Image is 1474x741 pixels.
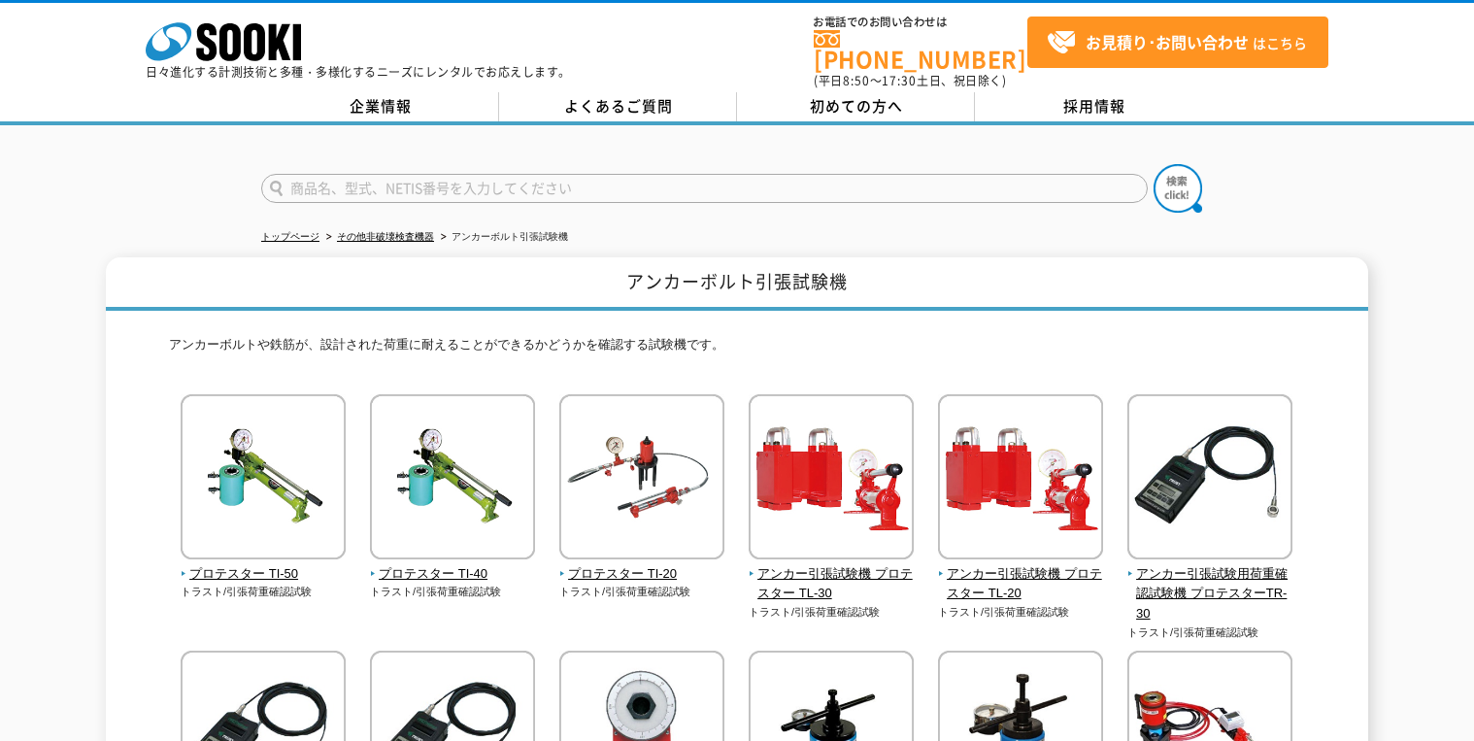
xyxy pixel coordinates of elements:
[737,92,975,121] a: 初めての方へ
[749,564,915,605] span: アンカー引張試験機 プロテスター TL-30
[370,394,535,564] img: プロテスター TI-40
[337,231,434,242] a: その他非破壊検査機器
[843,72,870,89] span: 8:50
[181,564,347,585] span: プロテスター TI-50
[181,546,347,585] a: プロテスター TI-50
[1027,17,1328,68] a: お見積り･お問い合わせはこちら
[499,92,737,121] a: よくあるご質問
[437,227,568,248] li: アンカーボルト引張試験機
[146,66,571,78] p: 日々進化する計測技術と多種・多様化するニーズにレンタルでお応えします。
[749,394,914,564] img: アンカー引張試験機 プロテスター TL-30
[810,95,903,117] span: 初めての方へ
[559,584,725,600] p: トラスト/引張荷重確認試験
[370,564,536,585] span: プロテスター TI-40
[814,30,1027,70] a: [PHONE_NUMBER]
[814,72,1006,89] span: (平日 ～ 土日、祝日除く)
[559,394,724,564] img: プロテスター TI-20
[261,92,499,121] a: 企業情報
[749,604,915,621] p: トラスト/引張荷重確認試験
[370,584,536,600] p: トラスト/引張荷重確認試験
[938,394,1103,564] img: アンカー引張試験機 プロテスター TL-20
[975,92,1213,121] a: 採用情報
[559,546,725,585] a: プロテスター TI-20
[106,257,1368,311] h1: アンカーボルト引張試験機
[1127,394,1292,564] img: アンカー引張試験用荷重確認試験機 プロテスターTR-30
[169,335,1305,365] p: アンカーボルトや鉄筋が、設計された荷重に耐えることができるかどうかを確認する試験機です。
[181,584,347,600] p: トラスト/引張荷重確認試験
[814,17,1027,28] span: お電話でのお問い合わせは
[1047,28,1307,57] span: はこちら
[559,564,725,585] span: プロテスター TI-20
[938,604,1104,621] p: トラスト/引張荷重確認試験
[938,546,1104,604] a: アンカー引張試験機 プロテスター TL-20
[261,174,1148,203] input: 商品名、型式、NETIS番号を入力してください
[370,546,536,585] a: プロテスター TI-40
[1127,546,1293,624] a: アンカー引張試験用荷重確認試験機 プロテスターTR-30
[1086,30,1249,53] strong: お見積り･お問い合わせ
[1154,164,1202,213] img: btn_search.png
[1127,564,1293,624] span: アンカー引張試験用荷重確認試験機 プロテスターTR-30
[261,231,319,242] a: トップページ
[1127,624,1293,641] p: トラスト/引張荷重確認試験
[938,564,1104,605] span: アンカー引張試験機 プロテスター TL-20
[749,546,915,604] a: アンカー引張試験機 プロテスター TL-30
[181,394,346,564] img: プロテスター TI-50
[882,72,917,89] span: 17:30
